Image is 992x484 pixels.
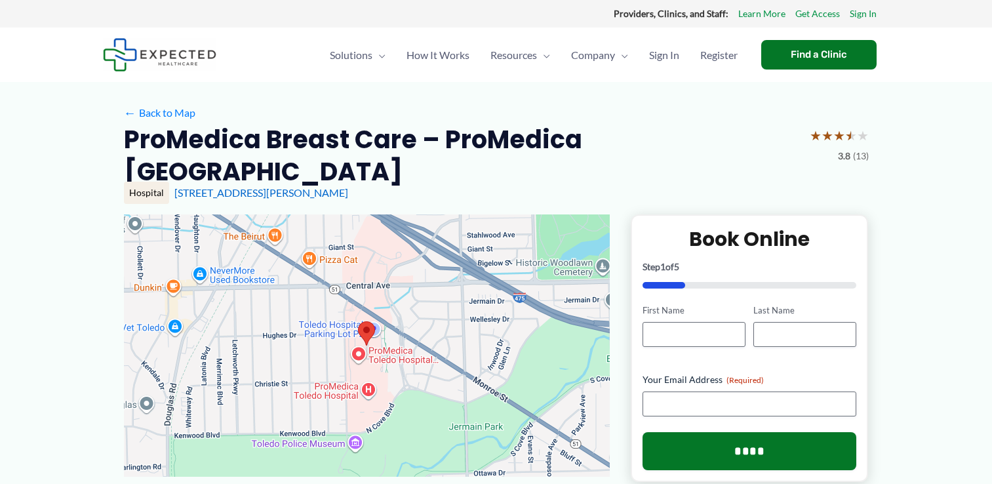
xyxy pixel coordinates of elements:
span: Menu Toggle [537,32,550,78]
label: First Name [643,304,745,317]
p: Step of [643,262,857,272]
a: Learn More [738,5,785,22]
div: Hospital [124,182,169,204]
span: ★ [822,123,833,148]
a: How It Works [396,32,480,78]
span: (13) [853,148,869,165]
a: ←Back to Map [124,103,195,123]
span: Register [700,32,738,78]
a: CompanyMenu Toggle [561,32,639,78]
span: How It Works [407,32,469,78]
span: Resources [490,32,537,78]
h2: Book Online [643,226,857,252]
span: Solutions [330,32,372,78]
span: ★ [810,123,822,148]
span: (Required) [726,375,764,385]
label: Last Name [753,304,856,317]
span: ★ [845,123,857,148]
a: Sign In [639,32,690,78]
span: Company [571,32,615,78]
span: ← [124,106,136,119]
a: Sign In [850,5,877,22]
h2: ProMedica Breast Care – ProMedica [GEOGRAPHIC_DATA] [124,123,799,188]
a: [STREET_ADDRESS][PERSON_NAME] [174,186,348,199]
span: ★ [857,123,869,148]
a: Find a Clinic [761,40,877,70]
img: Expected Healthcare Logo - side, dark font, small [103,38,216,71]
span: 3.8 [838,148,850,165]
label: Your Email Address [643,373,857,386]
a: SolutionsMenu Toggle [319,32,396,78]
span: ★ [833,123,845,148]
nav: Primary Site Navigation [319,32,748,78]
strong: Providers, Clinics, and Staff: [614,8,728,19]
span: Menu Toggle [372,32,386,78]
a: ResourcesMenu Toggle [480,32,561,78]
span: 1 [660,261,665,272]
span: 5 [674,261,679,272]
span: Menu Toggle [615,32,628,78]
a: Register [690,32,748,78]
a: Get Access [795,5,840,22]
span: Sign In [649,32,679,78]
